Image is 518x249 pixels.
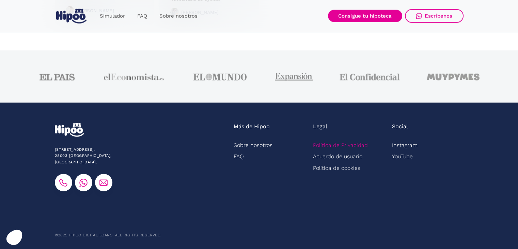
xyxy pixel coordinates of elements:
a: Instagram [392,140,418,151]
a: YouTube [392,151,413,162]
div: [STREET_ADDRESS]. 28003 [GEOGRAPHIC_DATA], [GEOGRAPHIC_DATA]. [55,147,154,165]
div: Más de Hipoo [234,123,270,130]
div: Legal [313,123,327,130]
a: Simulador [94,10,131,23]
div: Social [392,123,408,130]
a: Sobre nosotros [234,140,272,151]
a: FAQ [131,10,153,23]
a: Sobre nosotros [153,10,204,23]
a: Política de Privacidad [313,140,368,151]
a: Escríbenos [405,9,464,23]
a: home [55,6,88,26]
div: Escríbenos [425,13,453,19]
a: Acuerdo de usuario [313,151,362,162]
a: FAQ [234,151,244,162]
a: Consigue tu hipoteca [328,10,402,22]
a: Política de cookies [313,162,360,174]
div: ©2025 Hipoo Digital Loans. All rights reserved. [55,232,161,238]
